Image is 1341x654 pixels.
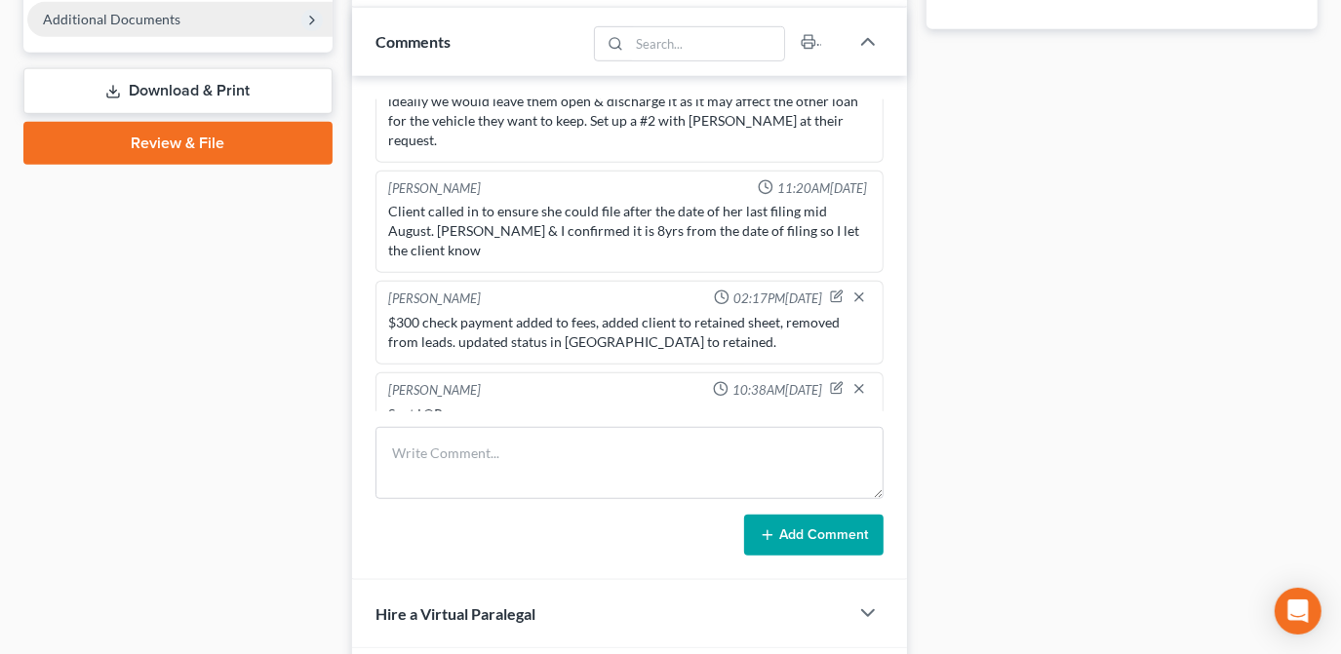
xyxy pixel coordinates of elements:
span: Comments [375,32,451,51]
div: Sent LOR [388,404,871,424]
div: [PERSON_NAME] [388,179,481,198]
div: $300 check payment added to fees, added client to retained sheet, removed from leads. updated sta... [388,313,871,352]
a: Download & Print [23,68,333,114]
span: 10:38AM[DATE] [732,381,822,400]
a: Review & File [23,122,333,165]
div: [PERSON_NAME] [388,381,481,401]
input: Search... [630,27,785,60]
span: Hire a Virtual Paralegal [375,604,535,623]
span: Additional Documents [43,11,180,27]
div: Is able to file in November. They have some questions about two loans taken out thru the same ban... [388,53,871,150]
span: 11:20AM[DATE] [777,179,867,198]
div: Client called in to ensure she could file after the date of her last filing mid August. [PERSON_N... [388,202,871,260]
button: Add Comment [744,515,884,556]
div: [PERSON_NAME] [388,289,481,309]
span: 02:17PM[DATE] [733,289,822,308]
div: Open Intercom Messenger [1275,588,1321,635]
